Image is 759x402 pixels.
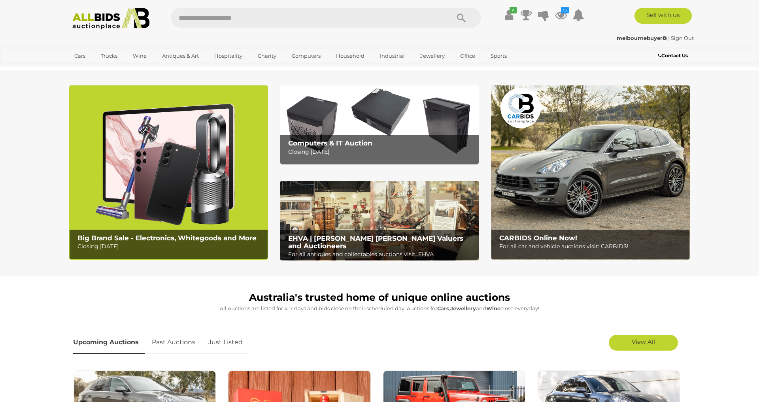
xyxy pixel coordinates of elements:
a: Big Brand Sale - Electronics, Whitegoods and More Big Brand Sale - Electronics, Whitegoods and Mo... [69,85,268,260]
a: Household [331,49,370,62]
strong: melbournebuyer [617,35,667,41]
a: Computers & IT Auction Computers & IT Auction Closing [DATE] [280,85,479,165]
a: Past Auctions [146,331,201,354]
p: For all car and vehicle auctions visit: CARBIDS! [499,242,685,251]
b: Computers & IT Auction [288,139,372,147]
a: View All [609,335,678,351]
a: Sell with us [634,8,692,24]
b: EHVA | [PERSON_NAME] [PERSON_NAME] Valuers and Auctioneers [288,234,463,250]
a: EHVA | Evans Hastings Valuers and Auctioneers EHVA | [PERSON_NAME] [PERSON_NAME] Valuers and Auct... [280,181,479,261]
b: Big Brand Sale - Electronics, Whitegoods and More [77,234,257,242]
strong: Cars [437,305,449,311]
img: CARBIDS Online Now! [491,85,690,260]
strong: Jewellery [450,305,476,311]
span: View All [632,338,655,345]
a: Charity [253,49,281,62]
a: Trucks [96,49,123,62]
a: Sports [485,49,512,62]
a: Antiques & Art [157,49,204,62]
b: CARBIDS Online Now! [499,234,577,242]
img: EHVA | Evans Hastings Valuers and Auctioneers [280,181,479,261]
i: ✔ [510,7,517,13]
a: Just Listed [202,331,249,354]
a: Office [455,49,480,62]
a: Wine [128,49,152,62]
img: Big Brand Sale - Electronics, Whitegoods and More [69,85,268,260]
p: Closing [DATE] [77,242,264,251]
a: Industrial [375,49,410,62]
button: Search [442,8,481,28]
p: All Auctions are listed for 4-7 days and bids close on their scheduled day. Auctions for , and cl... [73,304,686,313]
a: [GEOGRAPHIC_DATA] [69,62,136,75]
a: Cars [69,49,91,62]
strong: Wine [486,305,500,311]
a: Contact Us [658,51,690,60]
p: For all antiques and collectables auctions visit: EHVA [288,249,474,259]
i: 15 [561,7,569,13]
h1: Australia's trusted home of unique online auctions [73,292,686,303]
img: Computers & IT Auction [280,85,479,165]
b: Contact Us [658,53,688,59]
a: CARBIDS Online Now! CARBIDS Online Now! For all car and vehicle auctions visit: CARBIDS! [491,85,690,260]
a: Hospitality [209,49,247,62]
a: 15 [555,8,567,22]
p: Closing [DATE] [288,147,474,157]
a: Sign Out [671,35,694,41]
a: melbournebuyer [617,35,668,41]
img: Allbids.com.au [68,8,154,30]
a: Upcoming Auctions [73,331,145,354]
span: | [668,35,670,41]
a: Computers [287,49,326,62]
a: ✔ [503,8,515,22]
a: Jewellery [415,49,450,62]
